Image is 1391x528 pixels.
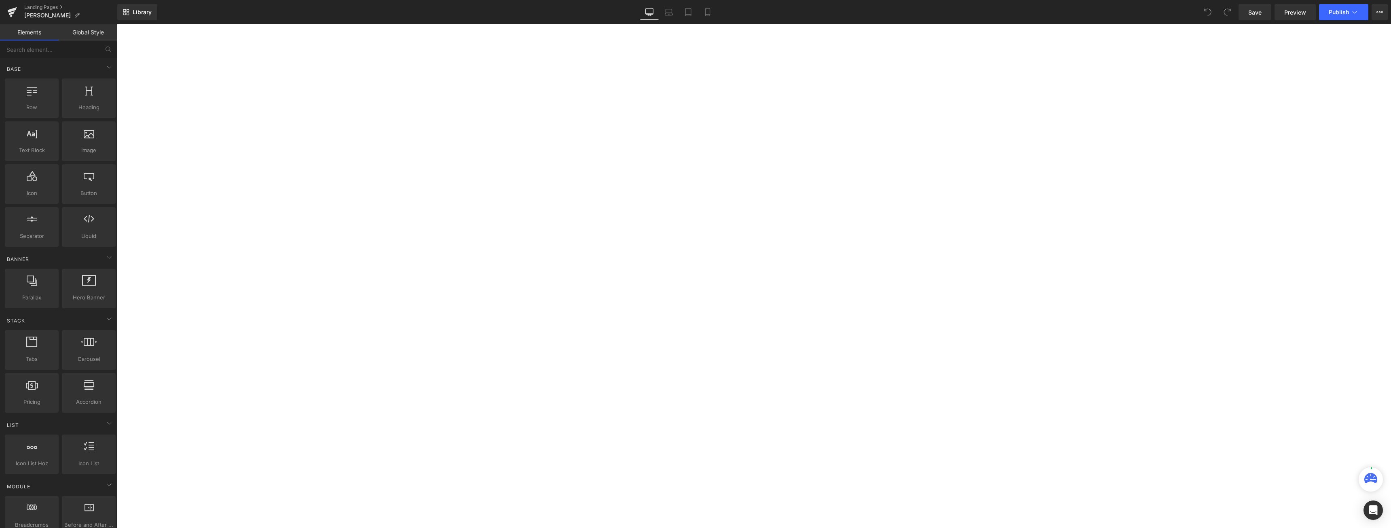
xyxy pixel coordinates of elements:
[1364,500,1383,520] div: Open Intercom Messenger
[1329,9,1349,15] span: Publish
[6,255,30,263] span: Banner
[679,4,698,20] a: Tablet
[133,8,152,16] span: Library
[1275,4,1316,20] a: Preview
[1219,4,1235,20] button: Redo
[64,355,113,363] span: Carousel
[7,459,56,468] span: Icon List Hoz
[7,103,56,112] span: Row
[64,146,113,155] span: Image
[7,398,56,406] span: Pricing
[24,4,117,11] a: Landing Pages
[7,232,56,240] span: Separator
[1200,4,1216,20] button: Undo
[1248,8,1262,17] span: Save
[64,398,113,406] span: Accordion
[64,103,113,112] span: Heading
[6,317,26,324] span: Stack
[7,355,56,363] span: Tabs
[64,459,113,468] span: Icon List
[1319,4,1368,20] button: Publish
[1284,8,1306,17] span: Preview
[698,4,717,20] a: Mobile
[6,65,22,73] span: Base
[117,4,157,20] a: New Library
[64,293,113,302] span: Hero Banner
[7,146,56,155] span: Text Block
[24,12,71,19] span: [PERSON_NAME]
[6,421,20,429] span: List
[1372,4,1388,20] button: More
[64,232,113,240] span: Liquid
[640,4,659,20] a: Desktop
[7,293,56,302] span: Parallax
[7,189,56,197] span: Icon
[6,483,31,490] span: Module
[59,24,117,40] a: Global Style
[659,4,679,20] a: Laptop
[64,189,113,197] span: Button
